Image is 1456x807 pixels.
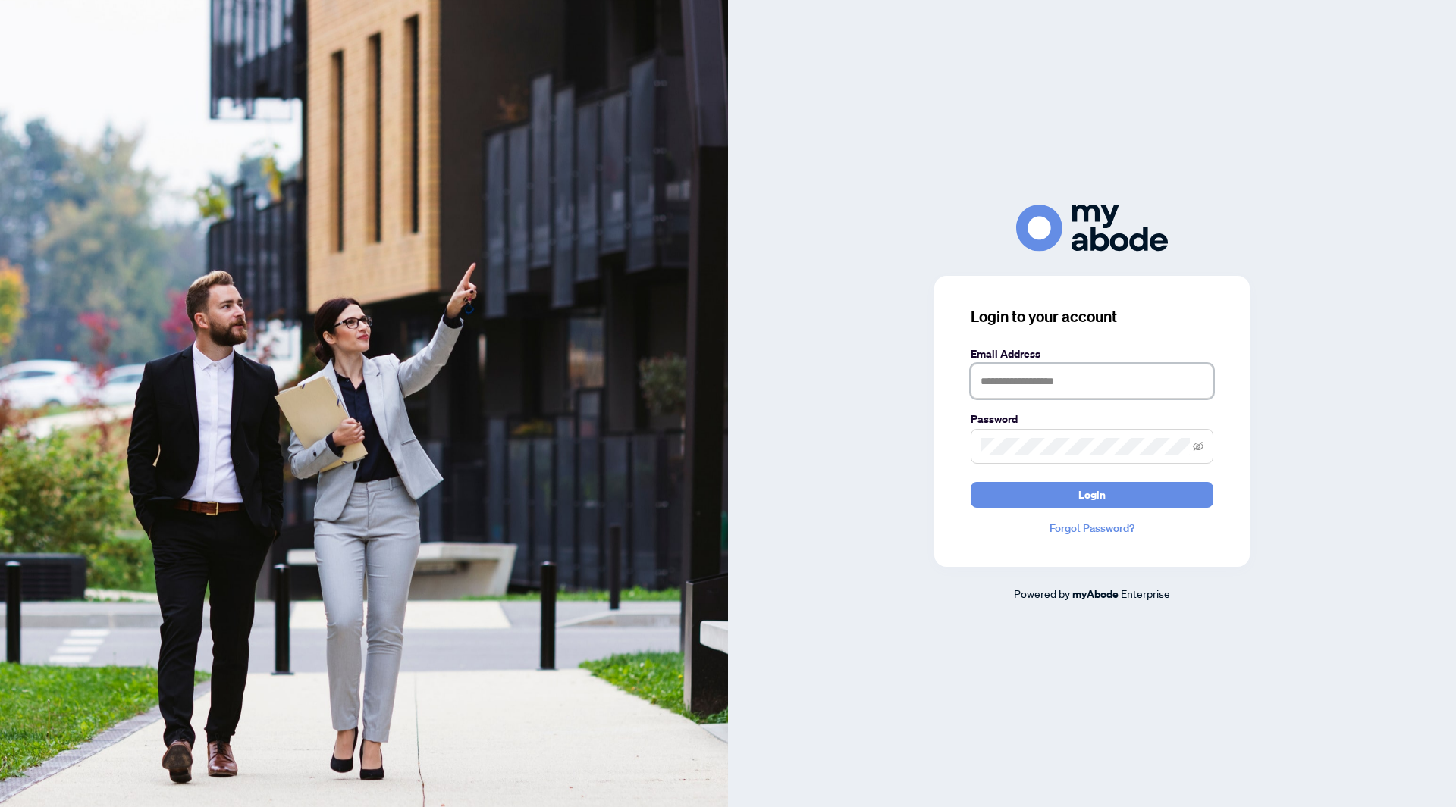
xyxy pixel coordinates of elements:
[1078,483,1106,507] span: Login
[971,411,1213,427] label: Password
[1016,205,1168,251] img: ma-logo
[971,482,1213,508] button: Login
[1193,441,1203,452] span: eye-invisible
[1014,586,1070,600] span: Powered by
[971,306,1213,327] h3: Login to your account
[1072,586,1119,602] a: myAbode
[971,520,1213,536] a: Forgot Password?
[1121,586,1170,600] span: Enterprise
[971,346,1213,362] label: Email Address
